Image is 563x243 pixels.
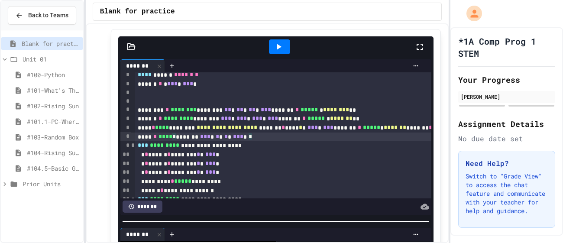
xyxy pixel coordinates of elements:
span: #102-Rising Sun [27,101,80,110]
div: My Account [457,3,484,23]
h2: Assignment Details [458,118,555,130]
span: #101.1-PC-Where am I? [27,117,80,126]
h1: *1A Comp Prog 1 STEM [458,35,555,59]
span: Prior Units [23,179,80,188]
h3: Need Help? [466,158,548,168]
span: #104-Rising Sun Plus [27,148,80,157]
p: Switch to "Grade View" to access the chat feature and communicate with your teacher for help and ... [466,172,548,215]
span: #100-Python [27,70,80,79]
span: #104.5-Basic Graphics Review [27,164,80,173]
span: Blank for practice [100,6,175,17]
div: [PERSON_NAME] [461,93,553,100]
span: Unit 01 [23,55,80,64]
span: Blank for practice [22,39,80,48]
button: Back to Teams [8,6,76,25]
span: Back to Teams [28,11,68,20]
h2: Your Progress [458,74,555,86]
span: #101-What's This ?? [27,86,80,95]
div: No due date set [458,133,555,144]
span: #103-Random Box [27,133,80,142]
